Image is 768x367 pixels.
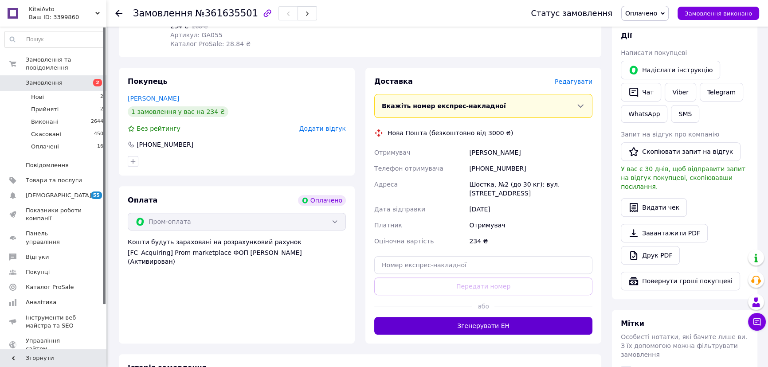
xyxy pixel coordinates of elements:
button: Чат з покупцем [748,313,766,331]
span: Доставка [374,77,413,86]
span: Запит на відгук про компанію [621,131,719,138]
div: Шостка, №2 (до 30 кг): вул. [STREET_ADDRESS] [467,176,594,201]
button: Замовлення виконано [678,7,759,20]
span: Замовлення та повідомлення [26,56,106,72]
a: WhatsApp [621,105,667,123]
span: 2 [100,105,103,113]
span: Скасовані [31,130,61,138]
span: Нові [31,93,44,101]
span: KitaiAvto [29,5,95,13]
button: Видати чек [621,198,687,217]
span: Вкажіть номер експрес-накладної [382,102,506,109]
span: Дата відправки [374,206,425,213]
span: Оплачені [31,143,59,151]
span: Аналітика [26,298,56,306]
a: Viber [665,83,696,102]
span: Оціночна вартість [374,238,434,245]
span: Платник [374,222,402,229]
span: Редагувати [555,78,592,85]
span: Відгуки [26,253,49,261]
span: Прийняті [31,105,59,113]
div: Оплачено [298,195,346,206]
div: [DATE] [467,201,594,217]
span: Артикул: GA055 [170,31,223,39]
span: Отримувач [374,149,410,156]
span: 260 ₴ [192,23,208,30]
span: Написати покупцеві [621,49,687,56]
span: Телефон отримувача [374,165,443,172]
span: Показники роботи компанії [26,207,82,223]
div: [PERSON_NAME] [467,144,594,160]
span: 55 [91,191,102,199]
span: 16 [97,143,103,151]
span: Додати відгук [299,125,346,132]
button: Скопіювати запит на відгук [621,142,741,161]
button: Надіслати інструкцію [621,61,720,79]
span: Замовлення [26,79,63,87]
div: Повернутися назад [115,9,122,18]
span: Панель управління [26,230,82,246]
div: 234 ₴ [467,233,594,249]
span: 2644 [91,118,103,126]
div: [FC_Acquiring] Prom marketplace ФОП [PERSON_NAME] (Активирован) [128,248,346,266]
input: Пошук [5,31,104,47]
span: Особисті нотатки, які бачите лише ви. З їх допомогою можна фільтрувати замовлення [621,333,747,358]
div: Ваш ID: 3399860 [29,13,106,21]
div: [PHONE_NUMBER] [136,140,194,149]
span: Покупець [128,77,168,86]
div: Нова Пошта (безкоштовно від 3000 ₴) [385,129,515,137]
input: Номер експрес-накладної [374,256,592,274]
span: Мітки [621,319,644,328]
span: Каталог ProSale [26,283,74,291]
span: [DEMOGRAPHIC_DATA] [26,191,91,199]
span: Управління сайтом [26,337,82,353]
span: Каталог ProSale: 28.84 ₴ [170,40,251,47]
a: Telegram [700,83,743,102]
button: Згенерувати ЕН [374,317,592,335]
span: Товари та послуги [26,176,82,184]
span: 2 [100,93,103,101]
span: Інструменти веб-майстра та SEO [26,314,82,330]
span: Покупці [26,268,50,276]
span: Оплачено [625,10,657,17]
button: Чат [621,83,661,102]
span: 2 [93,79,102,86]
span: Дії [621,31,632,40]
button: SMS [671,105,699,123]
a: [PERSON_NAME] [128,95,179,102]
span: У вас є 30 днів, щоб відправити запит на відгук покупцеві, скопіювавши посилання. [621,165,745,190]
button: Повернути гроші покупцеві [621,272,740,290]
span: Повідомлення [26,161,69,169]
span: Виконані [31,118,59,126]
a: Друк PDF [621,246,680,265]
span: Замовлення виконано [685,10,752,17]
span: Оплата [128,196,157,204]
div: [PHONE_NUMBER] [467,160,594,176]
div: Отримувач [467,217,594,233]
span: Адреса [374,181,398,188]
span: 450 [94,130,103,138]
span: або [472,302,494,311]
span: Замовлення [133,8,192,19]
div: 1 замовлення у вас на 234 ₴ [128,106,228,117]
span: №361635501 [195,8,258,19]
div: Статус замовлення [531,9,612,18]
div: Кошти будуть зараховані на розрахунковий рахунок [128,238,346,266]
span: Без рейтингу [137,125,180,132]
a: Завантажити PDF [621,224,708,242]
